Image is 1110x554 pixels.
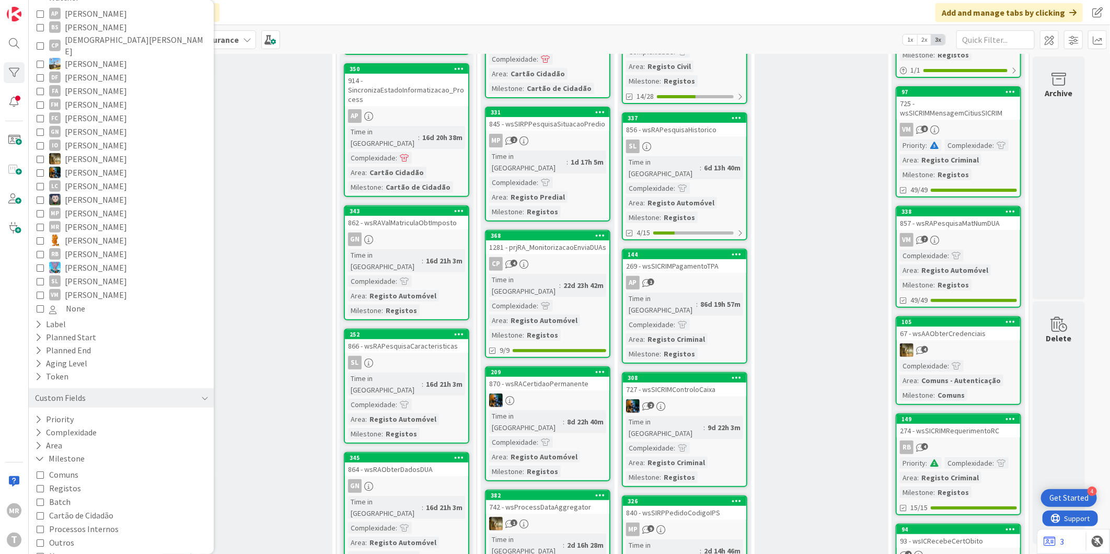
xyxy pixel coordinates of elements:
span: [PERSON_NAME] [65,166,127,179]
div: 105 [901,318,1020,326]
span: [PERSON_NAME] [65,220,127,234]
div: MP [49,207,61,219]
div: Complexidade [900,360,947,372]
button: AP [PERSON_NAME] [37,7,206,20]
button: CP [DEMOGRAPHIC_DATA][PERSON_NAME] [37,34,206,57]
div: Time in [GEOGRAPHIC_DATA] [626,156,700,179]
span: : [660,348,661,360]
div: 331 [491,109,609,116]
div: 350 [350,65,468,73]
div: 16d 20h 38m [420,132,465,143]
span: : [506,315,508,326]
div: VM [900,123,914,136]
span: [PERSON_NAME] [65,125,127,138]
button: FC [PERSON_NAME] [37,111,206,125]
span: : [396,399,397,410]
div: 866 - wsRAPesquisaCaracteristicas [345,339,468,353]
span: 1 [647,279,654,285]
div: Cartão de Cidadão [524,83,594,94]
div: GN [345,233,468,246]
span: : [992,140,994,151]
button: DG [PERSON_NAME] [37,57,206,71]
a: 331845 - wsSIRPPesquisaSituacaoPredioMPTime in [GEOGRAPHIC_DATA]:1d 17h 5mComplexidade:Area:Regis... [485,107,610,222]
div: Registo Criminal [919,154,981,166]
div: 727 - wsSICRIMControloCaixa [623,383,746,396]
div: Cartão de Cidadão [383,181,453,193]
div: 209870 - wsRACertidaoPermanente [486,367,609,390]
div: Registos [661,212,698,223]
div: 308727 - wsSICRIMControloCaixa [623,373,746,396]
span: : [933,389,935,401]
div: 337 [623,113,746,123]
div: AP [345,109,468,123]
div: 1d 17h 5m [568,156,606,168]
div: 368 [491,232,609,239]
div: AP [348,109,362,123]
span: : [933,169,935,180]
div: Complexidade [626,319,674,330]
div: Registo Criminal [645,333,708,345]
div: Registos [935,49,972,61]
div: Milestone [489,206,523,217]
div: DF [49,72,61,83]
span: : [933,49,935,61]
span: : [700,162,701,174]
div: Registo Automóvel [508,315,580,326]
div: Complexidade [348,152,396,164]
div: Time in [GEOGRAPHIC_DATA] [489,151,566,174]
div: AP [623,276,746,290]
div: 252 [345,330,468,339]
span: : [696,298,698,310]
a: 149274 - wsSICRIMRequerimentoRCRBPriority:Complexidade:Area:Registo CriminalMilestone:Registos15/15 [896,413,1021,515]
div: SL [623,140,746,153]
div: 86d 19h 57m [698,298,743,310]
div: 857 - wsRAPesquisaMatNumDUA [897,216,1020,230]
span: : [396,152,397,164]
div: 343862 - wsRAValMatriculaObtImposto [345,206,468,229]
div: Registos [935,169,972,180]
button: MR [PERSON_NAME] [37,220,206,234]
span: : [563,416,564,428]
div: 862 - wsRAValMatriculaObtImposto [345,216,468,229]
button: None [37,302,206,315]
div: Milestone [626,75,660,87]
div: 252 [350,331,468,338]
button: RL [PERSON_NAME] [37,234,206,247]
div: Milestone [348,305,381,316]
div: Milestone [626,348,660,360]
div: Milestone [900,389,933,401]
div: 8d 22h 40m [564,416,606,428]
div: Milestone [626,212,660,223]
div: 856 - wsRAPesquisaHistorico [623,123,746,136]
button: Complexidade [34,426,98,439]
a: 144269 - wsSICRIMPagamentoTPAAPTime in [GEOGRAPHIC_DATA]:86d 19h 57mComplexidade:Area:Registo Cri... [622,249,747,364]
div: Registo Automóvel [645,197,717,209]
div: 149 [901,415,1020,423]
div: Milestone [900,169,933,180]
button: VM [PERSON_NAME] [37,288,206,302]
div: 845 - wsSIRPPesquisaSituacaoPredio [486,117,609,131]
span: : [917,264,919,276]
div: 97725 - wsSICRIMMensagemCitiusSICRIM [897,87,1020,120]
div: Time in [GEOGRAPHIC_DATA] [348,373,422,396]
span: [PERSON_NAME] [65,7,127,20]
span: Support [22,2,48,14]
div: GN [348,233,362,246]
div: 274 - wsSICRIMRequerimentoRC [897,424,1020,437]
div: CP [489,257,503,271]
div: VM [49,289,61,301]
a: 343862 - wsRAValMatriculaObtImpostoGNTime in [GEOGRAPHIC_DATA]:16d 21h 3mComplexidade:Area:Regist... [344,205,469,320]
button: FA [PERSON_NAME] [37,84,206,98]
div: Milestone [489,329,523,341]
input: Quick Filter... [956,30,1035,49]
span: : [506,68,508,79]
div: Registos [383,305,420,316]
img: RL [49,235,61,246]
div: 16d 21h 3m [423,255,465,267]
div: 1/1 [897,64,1020,77]
span: 7 [921,236,928,243]
img: JC [626,399,640,413]
div: JC [623,399,746,413]
img: JC [49,153,61,165]
span: 4 [511,260,517,267]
